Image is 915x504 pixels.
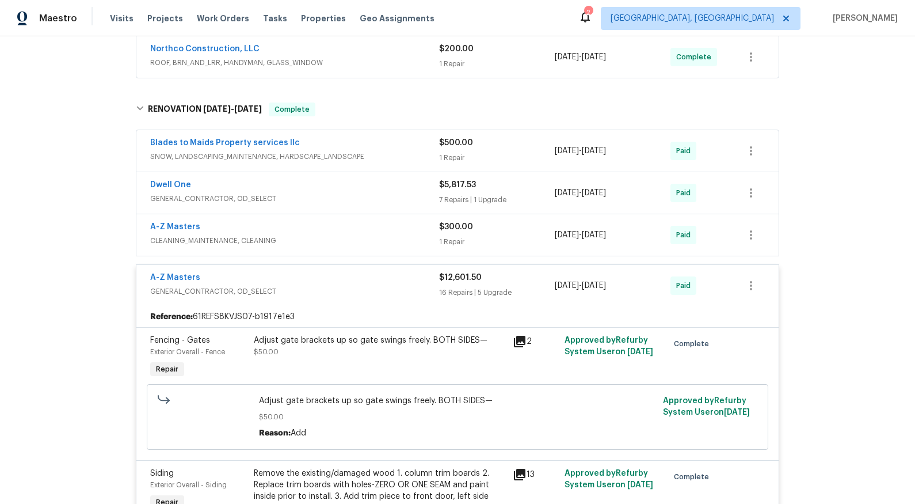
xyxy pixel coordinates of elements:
[259,395,657,407] span: Adjust gate brackets up so gate swings freely. BOTH SIDES—
[147,13,183,24] span: Projects
[39,13,77,24] span: Maestro
[150,482,227,488] span: Exterior Overall - Siding
[291,429,306,437] span: Add
[203,105,231,113] span: [DATE]
[150,469,174,478] span: Siding
[150,193,439,204] span: GENERAL_CONTRACTOR, OD_SELECT
[360,13,434,24] span: Geo Assignments
[676,229,695,241] span: Paid
[555,145,606,157] span: -
[627,348,653,356] span: [DATE]
[150,151,439,162] span: SNOW, LANDSCAPING_MAINTENANCE, HARDSCAPE_LANDSCAPE
[565,336,653,356] span: Approved by Refurby System User on
[439,139,473,147] span: $500.00
[676,280,695,291] span: Paid
[150,57,439,69] span: ROOF, BRN_AND_LRR, HANDYMAN, GLASS_WINDOW
[197,13,249,24] span: Work Orders
[439,287,555,298] div: 16 Repairs | 5 Upgrade
[565,469,653,489] span: Approved by Refurby System User on
[150,235,439,247] span: CLEANING_MAINTENANCE, CLEANING
[439,274,482,282] span: $12,601.50
[582,282,606,290] span: [DATE]
[674,471,714,483] span: Complete
[136,306,779,327] div: 61REFS8KVJS07-b1917e1e3
[439,223,473,231] span: $300.00
[254,335,506,346] div: Adjust gate brackets up so gate swings freely. BOTH SIDES—
[263,14,287,22] span: Tasks
[150,274,200,282] a: A-Z Masters
[439,58,555,70] div: 1 Repair
[676,51,716,63] span: Complete
[663,397,750,416] span: Approved by Refurby System User on
[151,363,183,375] span: Repair
[676,145,695,157] span: Paid
[150,139,300,147] a: Blades to Maids Property services llc
[555,187,606,199] span: -
[582,147,606,155] span: [DATE]
[150,181,191,189] a: Dwell One
[301,13,346,24] span: Properties
[582,231,606,239] span: [DATE]
[555,53,579,61] span: [DATE]
[259,429,291,437] span: Reason:
[150,348,225,355] span: Exterior Overall - Fence
[150,286,439,297] span: GENERAL_CONTRACTOR, OD_SELECT
[439,152,555,164] div: 1 Repair
[439,236,555,248] div: 1 Repair
[582,53,606,61] span: [DATE]
[555,280,606,291] span: -
[555,282,579,290] span: [DATE]
[439,194,555,206] div: 7 Repairs | 1 Upgrade
[150,336,210,344] span: Fencing - Gates
[555,147,579,155] span: [DATE]
[611,13,774,24] span: [GEOGRAPHIC_DATA], [GEOGRAPHIC_DATA]
[150,223,200,231] a: A-Z Masters
[555,189,579,197] span: [DATE]
[110,13,134,24] span: Visits
[513,335,558,348] div: 2
[234,105,262,113] span: [DATE]
[150,45,260,53] a: Northco Construction, LLC
[150,311,193,323] b: Reference:
[627,481,653,489] span: [DATE]
[676,187,695,199] span: Paid
[582,189,606,197] span: [DATE]
[828,13,898,24] span: [PERSON_NAME]
[674,338,714,350] span: Complete
[439,45,474,53] span: $200.00
[555,51,606,63] span: -
[203,105,262,113] span: -
[555,229,606,241] span: -
[132,91,783,128] div: RENOVATION [DATE]-[DATE]Complete
[513,468,558,482] div: 13
[259,411,657,423] span: $50.00
[270,104,314,115] span: Complete
[555,231,579,239] span: [DATE]
[254,348,279,355] span: $50.00
[439,181,476,189] span: $5,817.53
[584,7,592,18] div: 2
[724,408,750,416] span: [DATE]
[148,103,262,116] h6: RENOVATION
